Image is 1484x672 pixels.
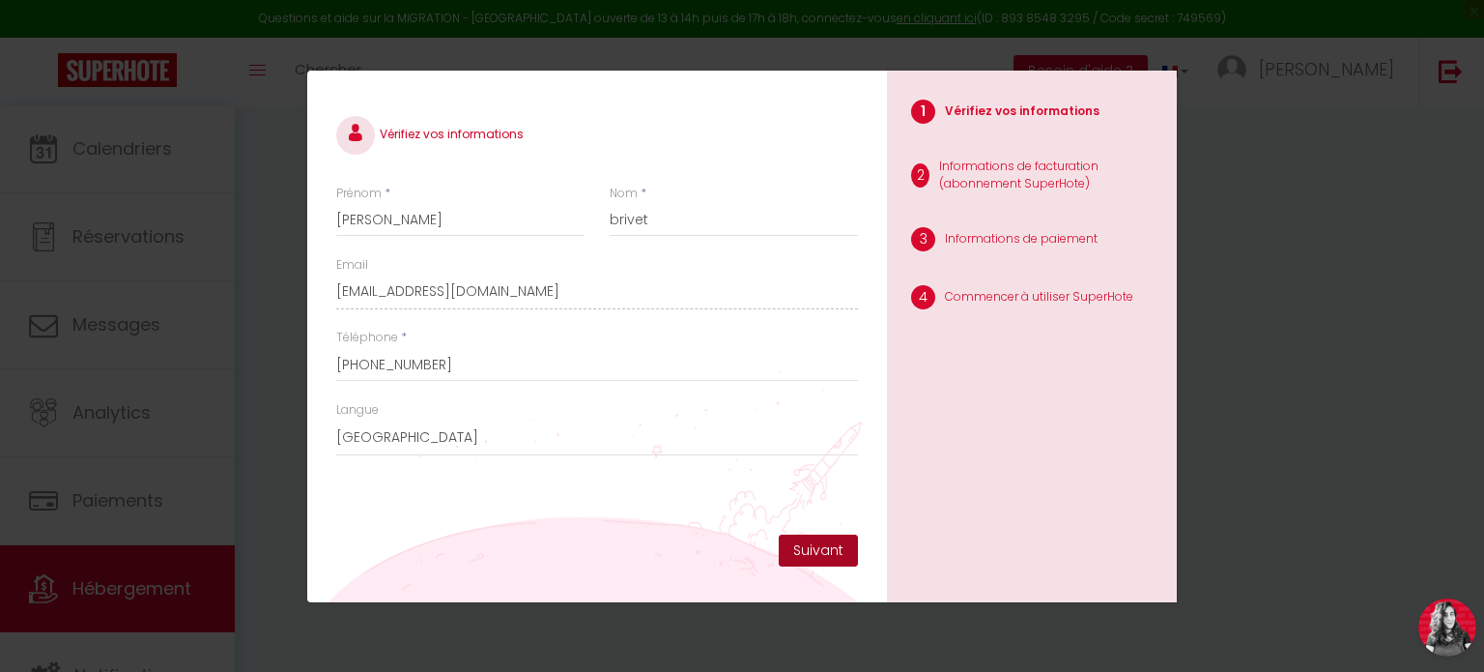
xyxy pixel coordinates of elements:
[336,116,858,155] h4: Vérifiez vos informations
[336,185,382,203] label: Prénom
[887,90,1177,138] li: Vérifiez vos informations
[1403,591,1484,672] iframe: LiveChat chat widget
[887,276,1177,324] li: Commencer à utiliser SuperHote
[911,227,935,251] span: 3
[887,218,1177,266] li: Informations de paiement
[610,185,638,203] label: Nom
[911,285,935,309] span: 4
[911,163,929,188] span: 2
[911,100,935,124] span: 1
[887,148,1177,209] li: Informations de facturation (abonnement SuperHote)
[336,401,379,420] label: Langue
[336,256,368,275] label: Email
[336,329,398,347] label: Téléphone
[779,535,858,568] button: Suivant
